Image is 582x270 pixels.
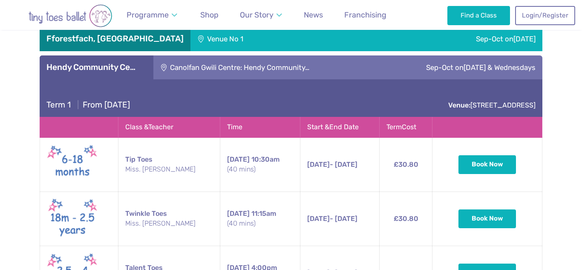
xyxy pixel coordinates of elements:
a: Venue:[STREET_ADDRESS] [448,101,536,109]
th: Term Cost [380,117,432,137]
td: £30.80 [380,137,432,192]
th: Start & End Date [300,117,380,137]
small: Miss. [PERSON_NAME] [125,219,213,228]
button: Book Now [458,155,516,174]
span: Term 1 [46,100,71,110]
td: 10:30am [220,137,300,192]
small: (40 mins) [227,165,293,174]
td: £30.80 [380,192,432,246]
a: Programme [123,6,182,25]
h3: Fforestfach, [GEOGRAPHIC_DATA] [46,34,184,44]
span: [DATE] [307,160,330,168]
td: 11:15am [220,192,300,246]
span: Our Story [240,10,274,19]
span: - [DATE] [307,215,357,223]
span: [DATE] [227,155,250,163]
img: Twinkle toes New (May 2025) [47,197,98,241]
a: Find a Class [447,6,510,25]
span: [DATE] [307,215,330,223]
span: Franchising [344,10,386,19]
img: tiny toes ballet [11,4,130,27]
a: Login/Register [515,6,575,25]
button: Book Now [458,209,516,228]
td: Twinkle Toes [118,192,220,246]
div: Venue No 1 [190,27,348,51]
div: Canolfan Gwili Centre: Hendy Community… [153,55,375,79]
div: Sep-Oct on [375,55,542,79]
h4: From [DATE] [46,100,130,110]
a: News [300,6,327,25]
span: | [73,100,83,110]
span: [DATE] [227,209,250,218]
small: Miss. [PERSON_NAME] [125,165,213,174]
td: Tip Toes [118,137,220,192]
a: Franchising [340,6,390,25]
span: - [DATE] [307,160,357,168]
strong: Venue: [448,101,470,109]
th: Class & Teacher [118,117,220,137]
h3: Hendy Community Ce… [46,62,147,73]
span: Shop [200,10,219,19]
span: Programme [127,10,169,19]
div: Sep-Oct on [348,27,542,51]
span: News [304,10,323,19]
small: (40 mins) [227,219,293,228]
a: Shop [196,6,222,25]
th: Time [220,117,300,137]
img: Tip toes New (May 2025) [47,143,98,186]
span: [DATE] [513,35,536,43]
span: [DATE] & Wednesdays [464,63,536,72]
a: Our Story [236,6,286,25]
